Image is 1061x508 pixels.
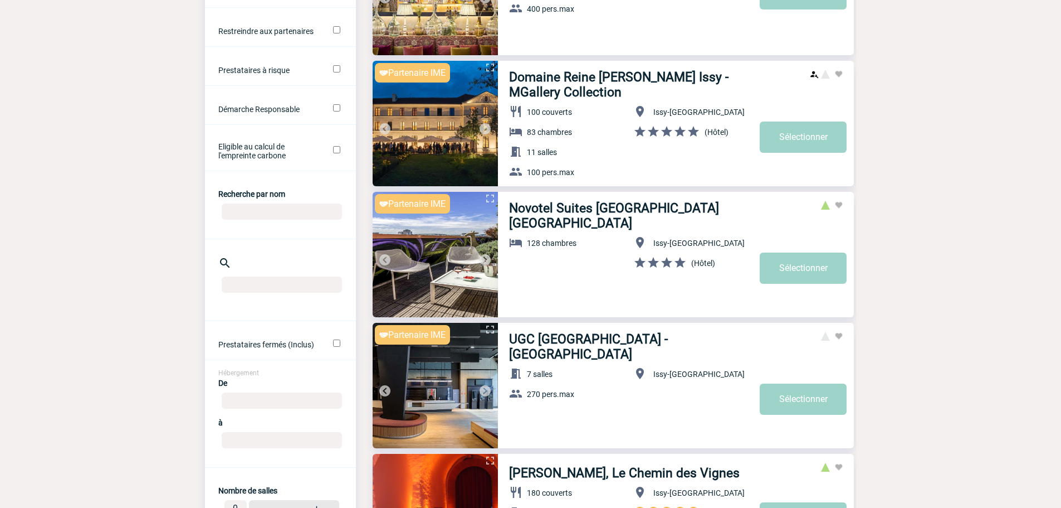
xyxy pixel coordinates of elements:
[509,105,522,118] img: baseline_restaurant_white_24dp-b.png
[218,105,318,114] label: Démarche Responsable
[218,379,227,388] label: De
[760,384,847,415] a: Sélectionner
[218,27,318,36] label: Restreindre aux partenaires
[509,332,760,362] a: UGC [GEOGRAPHIC_DATA] - [GEOGRAPHIC_DATA]
[633,105,647,118] img: baseline_location_on_white_24dp-b.png
[527,488,572,497] span: 180 couverts
[653,488,745,497] span: Issy-[GEOGRAPHIC_DATA]
[834,332,843,341] img: Ajouter aux favoris
[834,201,843,210] img: Ajouter aux favoris
[333,104,340,112] input: Démarche Responsable
[834,70,843,79] img: Ajouter aux favoris
[373,323,498,448] img: 1.jpg
[373,192,498,317] img: 3.jpg
[375,325,450,345] div: Partenaire IME
[379,201,388,207] img: partnaire IME
[821,70,830,79] span: Risque moyen
[218,369,259,377] span: Hébergement
[218,142,318,160] label: Eligible au calcul de l'empreinte carbone
[509,486,522,499] img: baseline_restaurant_white_24dp-b.png
[218,418,223,427] label: à
[810,70,819,79] img: Prestataire ayant déjà créé un devis
[821,201,830,210] span: Risque faible
[760,122,847,153] a: Sélectionner
[509,387,522,400] img: baseline_group_white_24dp-b.png
[821,463,830,472] span: Risque faible
[375,194,450,214] div: Partenaire IME
[375,63,450,83] div: Partenaire IME
[633,486,647,499] img: baseline_location_on_white_24dp-b.png
[509,201,760,231] a: Novotel Suites [GEOGRAPHIC_DATA] [GEOGRAPHIC_DATA]
[834,463,843,472] img: Ajouter aux favoris
[527,4,574,13] span: 400 pers.max
[218,66,318,75] label: Prestataires à risque
[527,239,576,248] span: 128 chambres
[705,128,728,137] span: (Hôtel)
[509,367,522,380] img: baseline_meeting_room_white_24dp-b.png
[653,370,745,379] span: Issy-[GEOGRAPHIC_DATA]
[218,340,318,349] label: Prestataires fermés (Inclus)
[653,239,745,248] span: Issy-[GEOGRAPHIC_DATA]
[527,128,572,137] span: 83 chambres
[653,108,745,117] span: Issy-[GEOGRAPHIC_DATA]
[333,146,340,153] input: Eligible au calcul de l'empreinte carbone
[509,466,740,481] a: [PERSON_NAME], Le Chemin des Vignes
[691,259,715,268] span: (Hôtel)
[509,145,522,158] img: baseline_meeting_room_white_24dp-b.png
[218,486,277,495] label: Nombre de salles
[527,168,574,177] span: 100 pers.max
[509,165,522,178] img: baseline_group_white_24dp-b.png
[509,125,522,138] img: baseline_hotel_white_24dp-b.png
[218,190,285,199] label: Recherche par nom
[509,70,760,100] a: Domaine Reine [PERSON_NAME] Issy - MGallery Collection
[527,370,552,379] span: 7 salles
[218,257,232,270] img: search-24-px.png
[633,236,647,249] img: baseline_location_on_white_24dp-b.png
[527,390,574,399] span: 270 pers.max
[760,253,847,284] a: Sélectionner
[527,108,572,117] span: 100 couverts
[379,70,388,76] img: partnaire IME
[373,61,498,186] img: 1.jpg
[509,2,522,15] img: baseline_group_white_24dp-b.png
[379,332,388,338] img: partnaire IME
[633,367,647,380] img: baseline_location_on_white_24dp-b.png
[821,332,830,341] span: Risque moyen
[527,148,557,157] span: 11 salles
[509,236,522,249] img: baseline_hotel_white_24dp-b.png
